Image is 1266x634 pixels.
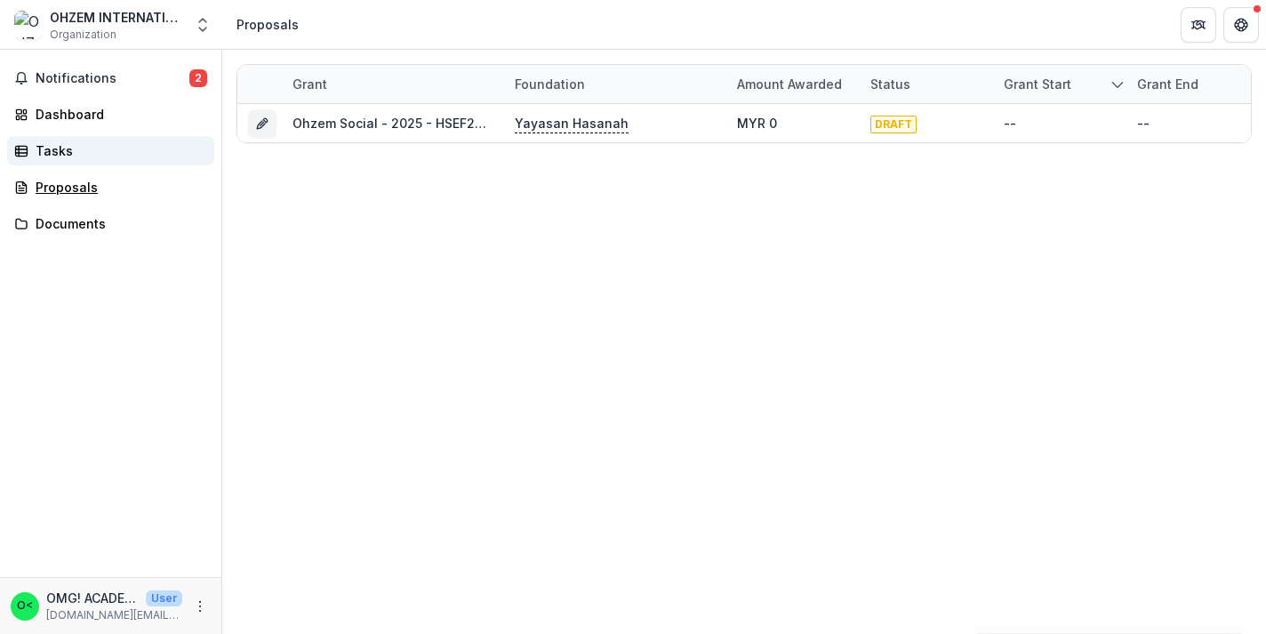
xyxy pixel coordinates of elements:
button: Notifications2 [7,64,214,92]
button: Open entity switcher [190,7,215,43]
span: Organization [50,27,116,43]
a: Documents [7,209,214,238]
div: Amount awarded [726,65,860,103]
nav: breadcrumb [229,12,306,37]
button: Grant 77cccf24-a0d1-43e5-a756-67d14c00c27d [248,109,276,138]
div: Grant end [1126,65,1260,103]
span: DRAFT [870,116,917,133]
div: Grant [282,65,504,103]
div: Status [860,75,921,93]
div: Grant end [1126,75,1209,93]
div: Amount awarded [726,75,853,93]
div: Status [860,65,993,103]
div: -- [1137,114,1150,132]
div: Grant start [993,65,1126,103]
button: Get Help [1223,7,1259,43]
a: Dashboard [7,100,214,129]
div: OMG! ACADEMY <omgbki.academy@gmail.com> [17,600,33,612]
div: Proposals [36,178,200,197]
a: Tasks [7,136,214,165]
div: Tasks [36,141,200,160]
svg: sorted descending [1110,77,1125,92]
button: More [189,596,211,617]
span: Notifications [36,71,189,86]
div: Foundation [504,75,596,93]
div: Dashboard [36,105,200,124]
p: OMG! ACADEMY <[DOMAIN_NAME][EMAIL_ADDRESS][DOMAIN_NAME]> [46,589,139,607]
p: User [146,590,182,606]
div: Proposals [236,15,299,34]
div: -- [1004,114,1016,132]
div: MYR 0 [737,114,777,132]
span: 2 [189,69,207,87]
p: Yayasan Hasanah [515,114,629,133]
a: Ohzem Social - 2025 - HSEF2025 - SCENIC (1) [292,116,575,131]
p: [DOMAIN_NAME][EMAIL_ADDRESS][DOMAIN_NAME] [46,607,182,623]
a: Proposals [7,173,214,202]
div: Grant start [993,75,1082,93]
div: Foundation [504,65,726,103]
button: Partners [1181,7,1216,43]
img: OHZEM INTERNATIONAL [14,11,43,39]
div: Documents [36,214,200,233]
div: OHZEM INTERNATIONAL [50,8,183,27]
div: Grant [282,75,338,93]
